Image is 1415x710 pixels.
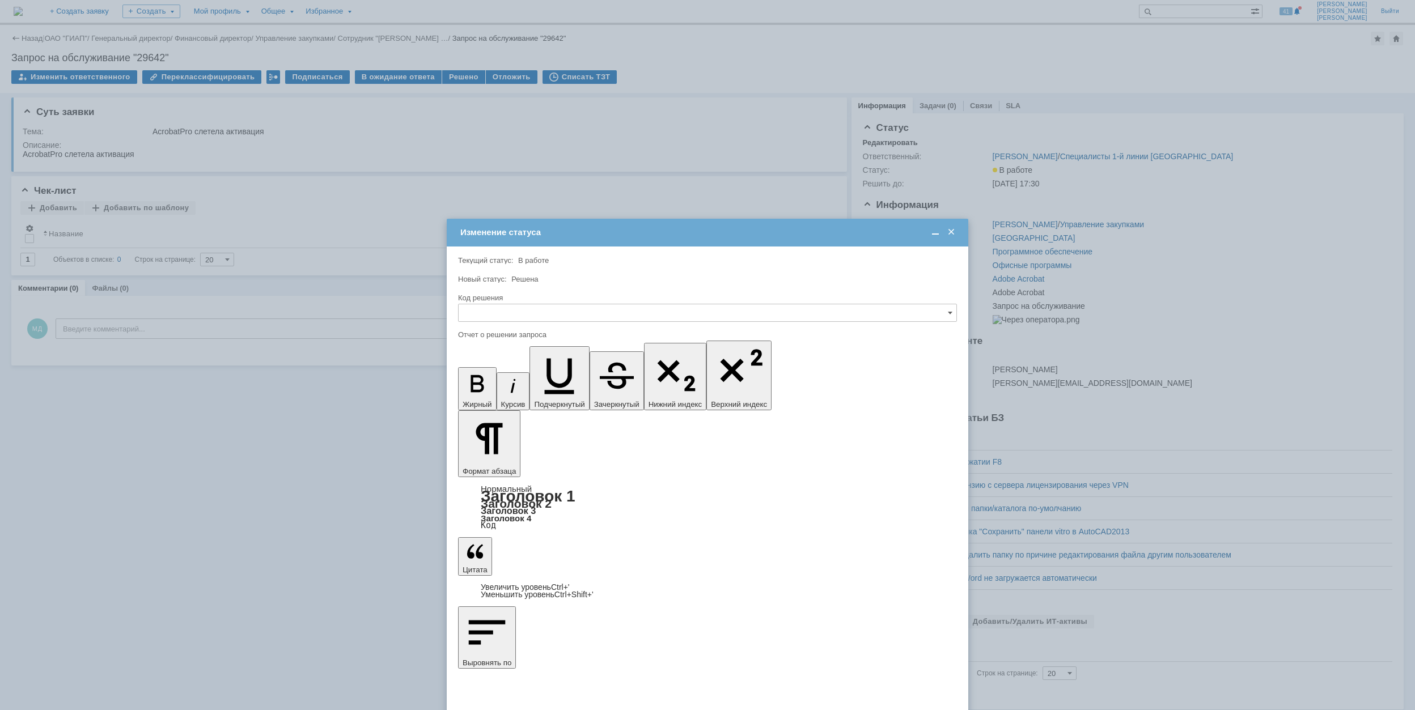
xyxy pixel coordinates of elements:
[463,467,516,475] span: Формат абзаца
[711,400,767,409] span: Верхний индекс
[529,346,589,410] button: Подчеркнутый
[501,400,526,409] span: Курсив
[481,484,532,494] a: Нормальный
[458,584,957,598] div: Цитата
[463,566,488,574] span: Цитата
[497,372,530,410] button: Курсив
[594,400,639,409] span: Зачеркнутый
[463,400,492,409] span: Жирный
[518,256,549,265] span: В работе
[481,513,531,523] a: Заголовок 4
[481,487,575,505] a: Заголовок 1
[458,275,507,283] label: Новый статус:
[649,400,702,409] span: Нижний индекс
[458,294,955,301] div: Код решения
[481,505,536,516] a: Заголовок 3
[481,520,496,530] a: Код
[463,658,511,667] span: Выровнять по
[551,583,570,592] span: Ctrl+'
[458,331,955,338] div: Отчет о решении запроса
[458,537,492,576] button: Цитата
[481,590,594,599] a: Decrease
[590,351,644,410] button: Зачеркнутый
[481,583,570,592] a: Increase
[481,497,552,510] a: Заголовок 2
[554,590,594,599] span: Ctrl+Shift+'
[458,410,520,477] button: Формат абзаца
[511,275,538,283] span: Решена
[930,227,941,237] span: Свернуть (Ctrl + M)
[458,485,957,529] div: Формат абзаца
[460,227,957,237] div: Изменение статуса
[644,343,707,410] button: Нижний индекс
[946,227,957,237] span: Закрыть
[534,400,584,409] span: Подчеркнутый
[458,256,513,265] label: Текущий статус:
[458,367,497,410] button: Жирный
[458,606,516,669] button: Выровнять по
[706,341,772,410] button: Верхний индекс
